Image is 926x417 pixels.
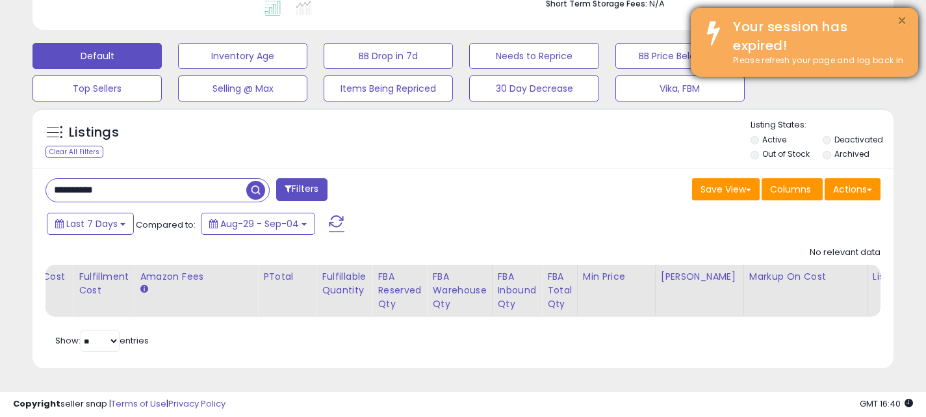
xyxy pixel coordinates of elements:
label: Deactivated [834,134,883,145]
button: Items Being Repriced [324,75,453,101]
div: [PERSON_NAME] [661,270,738,284]
div: FBA inbound Qty [498,270,537,311]
a: Privacy Policy [168,397,225,410]
button: BB Drop in 7d [324,43,453,69]
small: Amazon Fees. [140,284,148,295]
label: Out of Stock [762,148,810,159]
div: seller snap | | [13,398,225,410]
strong: Copyright [13,397,60,410]
button: Vika, FBM [615,75,745,101]
div: Fulfillable Quantity [322,270,367,297]
a: Terms of Use [111,397,166,410]
span: Last 7 Days [66,217,118,230]
th: CSV column name: cust_attr_1_PTotal [258,265,316,317]
div: FBA Reserved Qty [378,270,421,311]
button: Save View [692,178,760,200]
div: Please refresh your page and log back in [723,55,908,67]
button: Columns [762,178,823,200]
div: Clear All Filters [45,146,103,158]
div: FBA Total Qty [547,270,572,311]
button: Aug-29 - Sep-04 [201,213,315,235]
div: Cost [42,270,68,284]
th: The percentage added to the cost of goods (COGS) that forms the calculator for Min & Max prices. [743,265,867,317]
label: Archived [834,148,869,159]
p: Listing States: [751,119,894,131]
button: Selling @ Max [178,75,307,101]
button: Filters [276,178,327,201]
div: Markup on Cost [749,270,862,284]
button: Default [32,43,162,69]
span: Aug-29 - Sep-04 [220,217,299,230]
span: Show: entries [55,334,149,347]
button: Actions [825,178,881,200]
button: 30 Day Decrease [469,75,598,101]
button: Inventory Age [178,43,307,69]
div: Amazon Fees [140,270,252,284]
span: Compared to: [136,219,196,231]
button: BB Price Below Min [615,43,745,69]
span: 2025-09-13 16:40 GMT [860,397,913,410]
button: Last 7 Days [47,213,134,235]
div: Fulfillment Cost [79,270,129,297]
span: Columns [770,183,811,196]
label: Active [762,134,786,145]
button: × [897,13,907,29]
h5: Listings [69,124,119,142]
button: Needs to Reprice [469,43,598,69]
div: FBA Warehouse Qty [432,270,486,311]
div: PTotal [263,270,311,284]
div: Your session has expired! [723,18,908,55]
button: Top Sellers [32,75,162,101]
div: No relevant data [810,247,881,259]
div: Min Price [583,270,650,284]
